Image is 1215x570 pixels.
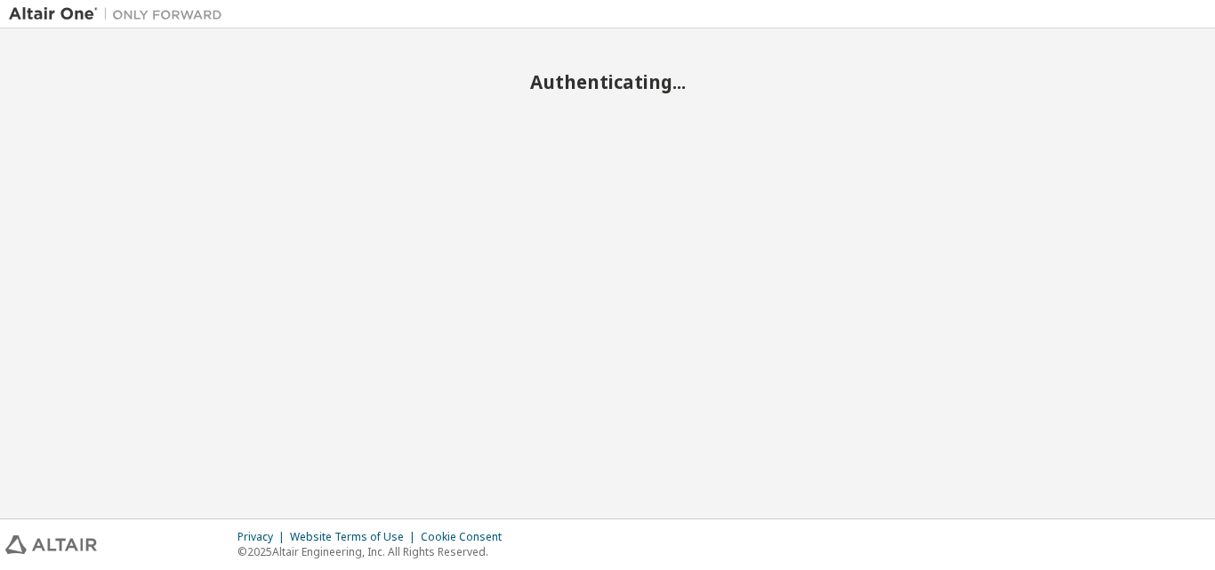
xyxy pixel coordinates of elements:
img: altair_logo.svg [5,535,97,554]
div: Cookie Consent [421,530,512,544]
h2: Authenticating... [9,70,1206,93]
div: Privacy [237,530,290,544]
img: Altair One [9,5,231,23]
p: © 2025 Altair Engineering, Inc. All Rights Reserved. [237,544,512,559]
div: Website Terms of Use [290,530,421,544]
